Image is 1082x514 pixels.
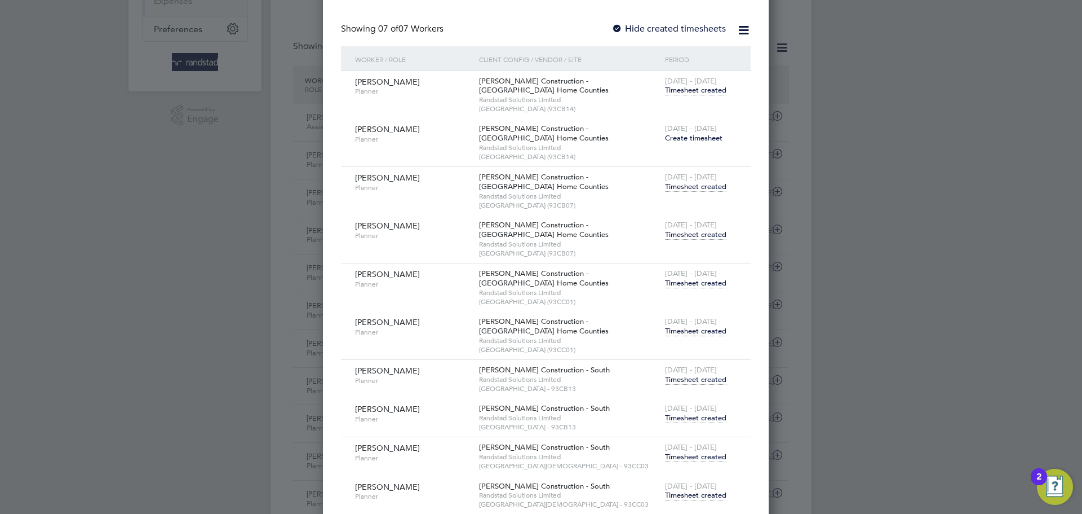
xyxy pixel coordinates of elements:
[479,375,659,384] span: Randstad Solutions Limited
[665,278,726,288] span: Timesheet created
[355,404,420,414] span: [PERSON_NAME]
[665,230,726,240] span: Timesheet created
[479,336,659,345] span: Randstad Solutions Limited
[355,231,471,240] span: Planner
[355,328,471,337] span: Planner
[479,220,609,239] span: [PERSON_NAME] Construction - [GEOGRAPHIC_DATA] Home Counties
[341,23,446,35] div: Showing
[476,46,662,72] div: Client Config / Vendor / Site
[479,453,659,462] span: Randstad Solutions Limited
[355,269,420,279] span: [PERSON_NAME]
[665,403,717,413] span: [DATE] - [DATE]
[355,135,471,144] span: Planner
[479,403,610,413] span: [PERSON_NAME] Construction - South
[665,442,717,452] span: [DATE] - [DATE]
[479,442,610,452] span: [PERSON_NAME] Construction - South
[479,317,609,336] span: [PERSON_NAME] Construction - [GEOGRAPHIC_DATA] Home Counties
[355,443,420,453] span: [PERSON_NAME]
[355,280,471,289] span: Planner
[479,481,610,491] span: [PERSON_NAME] Construction - South
[479,240,659,249] span: Randstad Solutions Limited
[355,454,471,463] span: Planner
[479,491,659,500] span: Randstad Solutions Limited
[665,124,717,133] span: [DATE] - [DATE]
[479,414,659,423] span: Randstad Solutions Limited
[355,221,420,231] span: [PERSON_NAME]
[355,173,420,183] span: [PERSON_NAME]
[662,46,739,72] div: Period
[378,23,444,34] span: 07 Workers
[355,482,420,492] span: [PERSON_NAME]
[665,317,717,326] span: [DATE] - [DATE]
[355,376,471,385] span: Planner
[479,288,659,297] span: Randstad Solutions Limited
[355,492,471,501] span: Planner
[665,490,726,500] span: Timesheet created
[355,183,471,192] span: Planner
[665,413,726,423] span: Timesheet created
[665,365,717,375] span: [DATE] - [DATE]
[665,375,726,385] span: Timesheet created
[479,462,659,471] span: [GEOGRAPHIC_DATA][DEMOGRAPHIC_DATA] - 93CC03
[479,104,659,113] span: [GEOGRAPHIC_DATA] (93CB14)
[665,220,717,230] span: [DATE] - [DATE]
[355,77,420,87] span: [PERSON_NAME]
[665,452,726,462] span: Timesheet created
[1037,469,1073,505] button: Open Resource Center, 2 new notifications
[479,124,609,143] span: [PERSON_NAME] Construction - [GEOGRAPHIC_DATA] Home Counties
[479,201,659,210] span: [GEOGRAPHIC_DATA] (93CB07)
[479,152,659,161] span: [GEOGRAPHIC_DATA] (93CB14)
[665,133,722,143] span: Create timesheet
[665,172,717,182] span: [DATE] - [DATE]
[665,76,717,86] span: [DATE] - [DATE]
[479,269,609,288] span: [PERSON_NAME] Construction - [GEOGRAPHIC_DATA] Home Counties
[355,124,420,134] span: [PERSON_NAME]
[665,85,726,95] span: Timesheet created
[611,23,726,34] label: Hide created timesheets
[479,192,659,201] span: Randstad Solutions Limited
[355,317,420,327] span: [PERSON_NAME]
[355,415,471,424] span: Planner
[479,249,659,258] span: [GEOGRAPHIC_DATA] (93CB07)
[479,172,609,191] span: [PERSON_NAME] Construction - [GEOGRAPHIC_DATA] Home Counties
[665,326,726,336] span: Timesheet created
[479,500,659,509] span: [GEOGRAPHIC_DATA][DEMOGRAPHIC_DATA] - 93CC03
[665,481,717,491] span: [DATE] - [DATE]
[479,345,659,354] span: [GEOGRAPHIC_DATA] (93CC01)
[479,365,610,375] span: [PERSON_NAME] Construction - South
[479,297,659,306] span: [GEOGRAPHIC_DATA] (93CC01)
[479,76,609,95] span: [PERSON_NAME] Construction - [GEOGRAPHIC_DATA] Home Counties
[1036,477,1041,491] div: 2
[355,366,420,376] span: [PERSON_NAME]
[479,423,659,432] span: [GEOGRAPHIC_DATA] - 93CB13
[378,23,398,34] span: 07 of
[665,182,726,192] span: Timesheet created
[352,46,476,72] div: Worker / Role
[355,87,471,96] span: Planner
[665,269,717,278] span: [DATE] - [DATE]
[479,384,659,393] span: [GEOGRAPHIC_DATA] - 93CB13
[479,95,659,104] span: Randstad Solutions Limited
[479,143,659,152] span: Randstad Solutions Limited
